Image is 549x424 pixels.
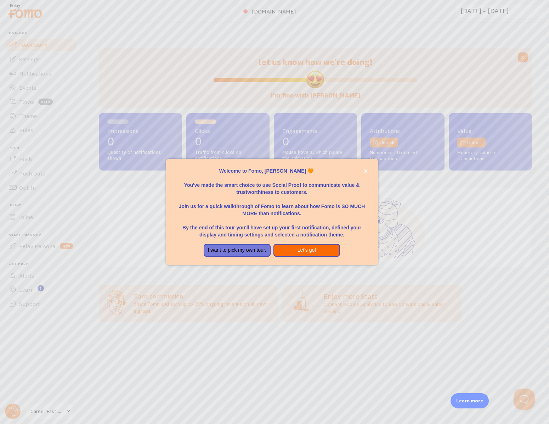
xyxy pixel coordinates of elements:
div: Welcome to Fomo, Grace Carrillo 🧡You&amp;#39;ve made the smart choice to use Social Proof to comm... [166,159,378,265]
p: Welcome to Fomo, [PERSON_NAME] 🧡 [175,167,369,174]
button: close, [362,167,369,175]
p: Learn more [456,397,483,404]
p: By the end of this tour you'll have set up your first notification, defined your display and timi... [175,217,369,238]
button: Let's go! [273,244,340,257]
p: You've made the smart choice to use Social Proof to communicate value & trustworthiness to custom... [175,174,369,196]
p: Join us for a quick walkthrough of Fomo to learn about how Fomo is SO MUCH MORE than notifications. [175,196,369,217]
div: Learn more [451,393,489,408]
button: I want to pick my own tour. [204,244,271,257]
